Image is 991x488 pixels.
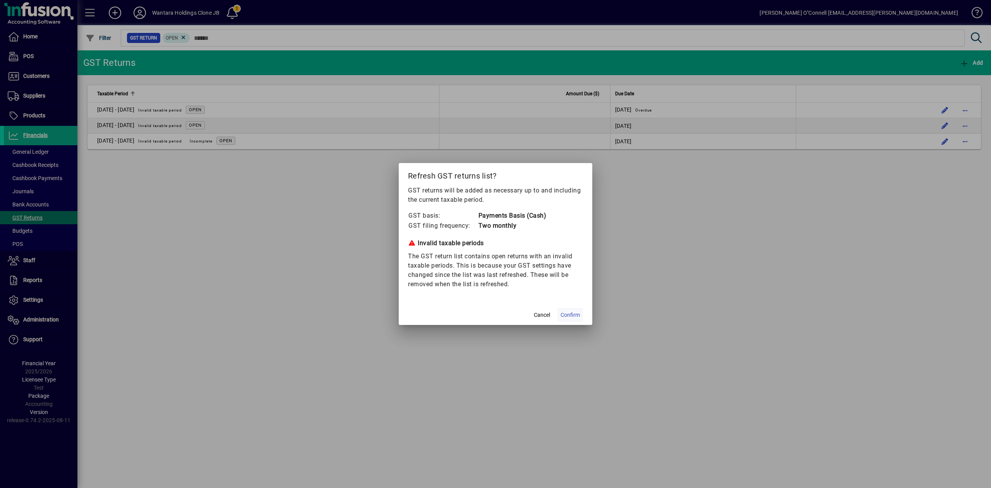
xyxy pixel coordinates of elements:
[408,186,583,204] p: GST returns will be added as necessary up to and including the current taxable period.
[534,311,550,319] span: Cancel
[557,308,583,322] button: Confirm
[408,252,583,289] div: The GST return list contains open returns with an invalid taxable periods. This is because your G...
[530,308,554,322] button: Cancel
[408,221,478,231] td: GST filing frequency:
[399,163,592,186] h2: Refresh GST returns list?
[561,311,580,319] span: Confirm
[408,211,478,221] td: GST basis:
[478,211,547,221] td: Payments Basis (Cash)
[418,239,484,247] strong: Invalid taxable periods
[478,221,547,231] td: Two monthly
